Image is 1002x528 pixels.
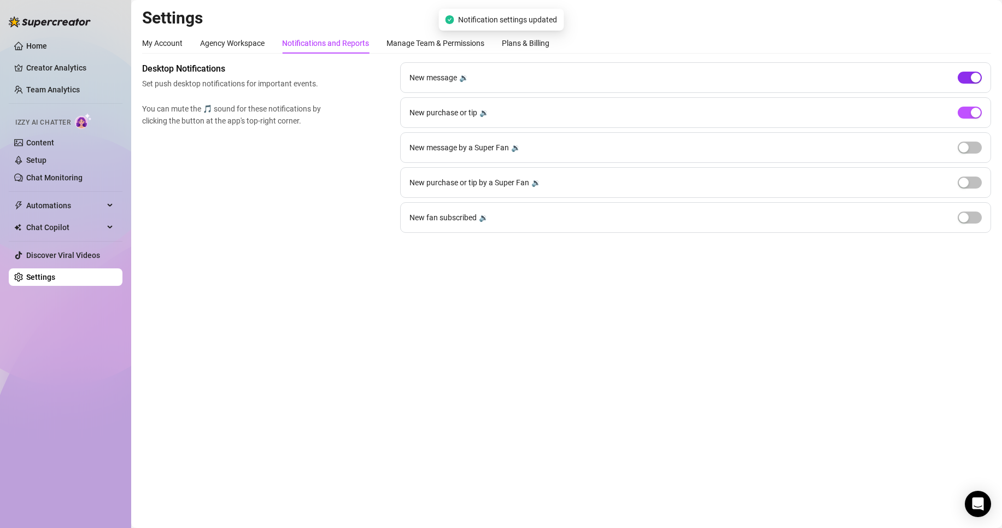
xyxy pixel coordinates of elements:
[409,142,509,154] span: New message by a Super Fan
[531,177,541,189] div: 🔉
[502,37,549,49] div: Plans & Billing
[458,14,557,26] span: Notification settings updated
[142,37,183,49] div: My Account
[15,118,71,128] span: Izzy AI Chatter
[14,224,21,231] img: Chat Copilot
[26,156,46,165] a: Setup
[14,201,23,210] span: thunderbolt
[26,197,104,214] span: Automations
[26,273,55,281] a: Settings
[9,16,91,27] img: logo-BBDzfeDw.svg
[479,107,489,119] div: 🔉
[26,251,100,260] a: Discover Viral Videos
[26,42,47,50] a: Home
[282,37,369,49] div: Notifications and Reports
[511,142,520,154] div: 🔉
[409,177,529,189] span: New purchase or tip by a Super Fan
[26,59,114,77] a: Creator Analytics
[142,78,326,90] span: Set push desktop notifications for important events.
[75,113,92,129] img: AI Chatter
[409,107,477,119] span: New purchase or tip
[142,8,991,28] h2: Settings
[26,173,83,182] a: Chat Monitoring
[142,62,326,75] span: Desktop Notifications
[965,491,991,517] div: Open Intercom Messenger
[409,72,457,84] span: New message
[142,103,326,127] span: You can mute the 🎵 sound for these notifications by clicking the button at the app's top-right co...
[26,85,80,94] a: Team Analytics
[386,37,484,49] div: Manage Team & Permissions
[445,15,454,24] span: check-circle
[459,72,468,84] div: 🔉
[200,37,265,49] div: Agency Workspace
[409,212,477,224] span: New fan subscribed
[26,138,54,147] a: Content
[479,212,488,224] div: 🔉
[26,219,104,236] span: Chat Copilot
